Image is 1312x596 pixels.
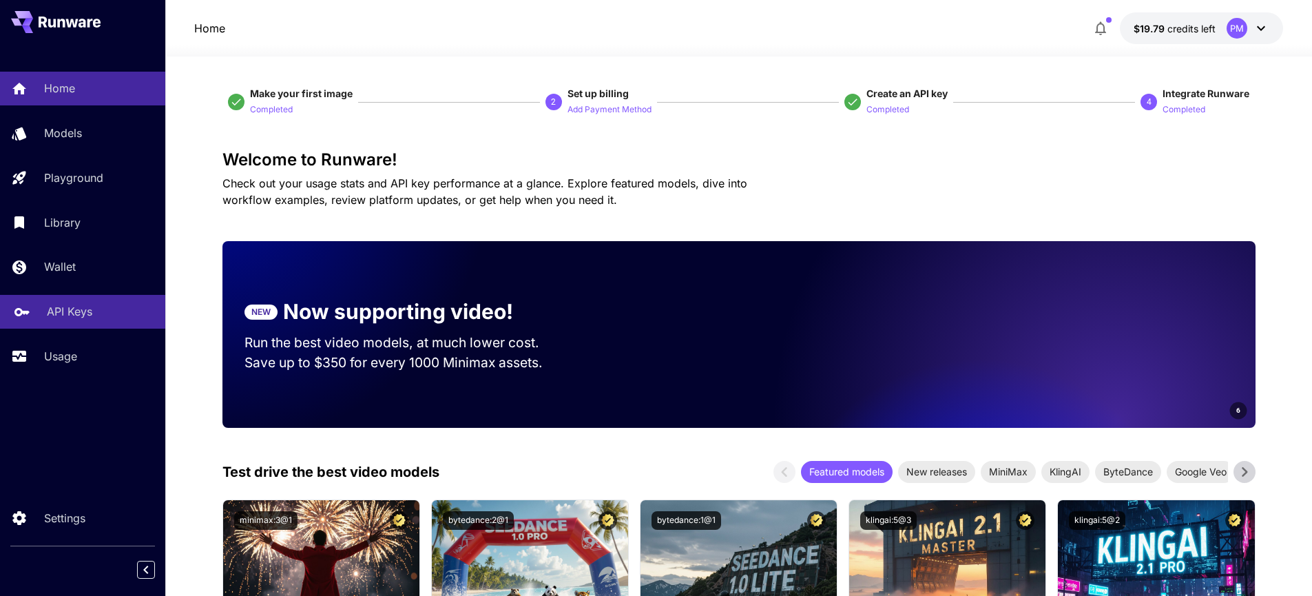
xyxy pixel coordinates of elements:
[1120,12,1283,44] button: $19.7897PM
[866,88,948,99] span: Create an API key
[250,88,353,99] span: Make your first image
[1016,511,1034,530] button: Certified Model – Vetted for best performance and includes a commercial license.
[390,511,408,530] button: Certified Model – Vetted for best performance and includes a commercial license.
[898,461,975,483] div: New releases
[1227,18,1247,39] div: PM
[568,103,652,116] p: Add Payment Method
[1225,511,1244,530] button: Certified Model – Vetted for best performance and includes a commercial license.
[1041,464,1090,479] span: KlingAI
[1167,464,1235,479] span: Google Veo
[898,464,975,479] span: New releases
[244,333,565,353] p: Run the best video models, at much lower cost.
[981,461,1036,483] div: MiniMax
[250,101,293,117] button: Completed
[1134,21,1216,36] div: $19.7897
[568,88,629,99] span: Set up billing
[222,462,439,482] p: Test drive the best video models
[1095,464,1161,479] span: ByteDance
[1069,511,1125,530] button: klingai:5@2
[652,511,721,530] button: bytedance:1@1
[866,101,909,117] button: Completed
[1236,405,1240,415] span: 6
[860,511,917,530] button: klingai:5@3
[568,101,652,117] button: Add Payment Method
[807,511,826,530] button: Certified Model – Vetted for best performance and includes a commercial license.
[443,511,514,530] button: bytedance:2@1
[251,306,271,318] p: NEW
[222,150,1256,169] h3: Welcome to Runware!
[1134,23,1167,34] span: $19.79
[222,176,747,207] span: Check out your usage stats and API key performance at a glance. Explore featured models, dive int...
[981,464,1036,479] span: MiniMax
[801,464,893,479] span: Featured models
[283,296,513,327] p: Now supporting video!
[1041,461,1090,483] div: KlingAI
[1167,23,1216,34] span: credits left
[250,103,293,116] p: Completed
[551,96,556,108] p: 2
[1167,461,1235,483] div: Google Veo
[801,461,893,483] div: Featured models
[1095,461,1161,483] div: ByteDance
[866,103,909,116] p: Completed
[598,511,617,530] button: Certified Model – Vetted for best performance and includes a commercial license.
[234,511,298,530] button: minimax:3@1
[244,353,565,373] p: Save up to $350 for every 1000 Minimax assets.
